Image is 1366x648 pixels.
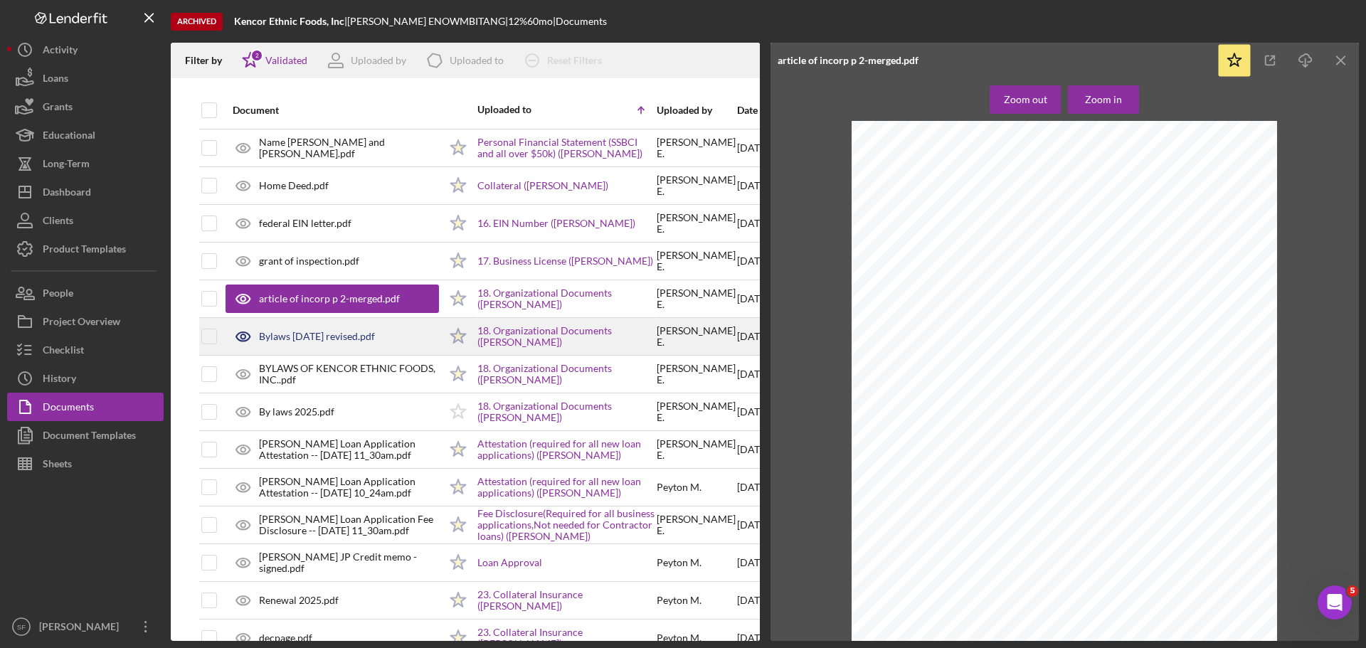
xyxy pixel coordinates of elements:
div: By laws 2025.pdf [259,406,334,418]
div: Clients [43,206,73,238]
div: Bylaws [DATE] revised.pdf [259,331,375,342]
button: Reset Filters [514,46,616,75]
div: [PERSON_NAME] E . [657,325,736,348]
div: Zoom in [1085,85,1122,114]
div: [PERSON_NAME] Loan Application Attestation -- [DATE] 10_24am.pdf [259,476,439,499]
button: Educational [7,121,164,149]
div: Grants [43,92,73,124]
div: [DATE] [737,469,768,505]
button: SF[PERSON_NAME] [7,612,164,641]
div: Activity [43,36,78,68]
div: [PERSON_NAME] ENOWMBITANG | [347,16,508,27]
a: Collateral ([PERSON_NAME]) [477,180,608,191]
div: [DATE] [737,394,768,430]
div: [DATE] [737,243,768,279]
button: Clients [7,206,164,235]
div: article of incorp p 2-merged.pdf [259,293,400,304]
div: [DATE] [737,206,768,241]
a: 18. Organizational Documents ([PERSON_NAME]) [477,287,655,310]
div: Name [PERSON_NAME] and [PERSON_NAME].pdf [259,137,439,159]
div: Long-Term [43,149,90,181]
button: Checklist [7,336,164,364]
button: People [7,279,164,307]
div: 60 mo [527,16,553,27]
div: 12 % [508,16,527,27]
button: Zoom in [1068,85,1139,114]
a: 23. Collateral Insurance ([PERSON_NAME]) [477,589,655,612]
div: Reset Filters [547,46,602,75]
div: Sheets [43,450,72,482]
a: History [7,364,164,393]
a: 18. Organizational Documents ([PERSON_NAME]) [477,400,655,423]
div: History [43,364,76,396]
span: 5 [1347,585,1358,597]
div: [DATE] [737,130,768,166]
div: BYLAWS OF KENCOR ETHNIC FOODS, INC..pdf [259,363,439,386]
div: Home Deed.pdf [259,180,329,191]
button: Dashboard [7,178,164,206]
a: Loan Approval [477,557,542,568]
button: Zoom out [990,85,1061,114]
a: Attestation (required for all new loan applications) ([PERSON_NAME]) [477,438,655,461]
div: [DATE] [737,168,768,203]
div: [DATE] [737,281,768,317]
b: Kencor Ethnic Foods, Inc [234,15,344,27]
div: Document Templates [43,421,136,453]
button: Documents [7,393,164,421]
div: federal EIN letter.pdf [259,218,351,229]
div: [PERSON_NAME] E . [657,212,736,235]
button: Grants [7,92,164,121]
a: Product Templates [7,235,164,263]
div: [PERSON_NAME] [36,612,128,644]
div: [PERSON_NAME] E . [657,137,736,159]
div: Zoom out [1004,85,1047,114]
div: Filter by [185,55,233,66]
text: SF [17,623,26,631]
div: [PERSON_NAME] E . [657,514,736,536]
div: Uploaded by [657,105,736,116]
div: Educational [43,121,95,153]
div: Project Overview [43,307,120,339]
a: Fee Disclosure(Required for all business applications,Not needed for Contractor loans) ([PERSON_N... [477,508,655,542]
button: Document Templates [7,421,164,450]
div: [PERSON_NAME] E . [657,363,736,386]
div: Dashboard [43,178,91,210]
div: Renewal 2025.pdf [259,595,339,606]
div: [DATE] [737,319,768,354]
a: 16. EIN Number ([PERSON_NAME]) [477,218,635,229]
div: | [234,16,347,27]
div: [PERSON_NAME] JP Credit memo - signed.pdf [259,551,439,574]
div: decpage.pdf [259,632,312,644]
button: Project Overview [7,307,164,336]
iframe: Intercom live chat [1318,585,1352,620]
div: [DATE] [737,545,768,580]
div: Uploaded to [450,55,504,66]
a: 18. Organizational Documents ([PERSON_NAME]) [477,325,655,348]
div: Product Templates [43,235,126,267]
div: [PERSON_NAME] Loan Application Attestation -- [DATE] 11_30am.pdf [259,438,439,461]
a: Personal Financial Statement (SSBCI and all over $50k) ([PERSON_NAME]) [477,137,655,159]
div: Loans [43,64,68,96]
a: 17. Business License ([PERSON_NAME]) [477,255,653,267]
button: Activity [7,36,164,64]
div: Uploaded to [477,104,566,115]
div: [PERSON_NAME] E . [657,174,736,197]
button: Long-Term [7,149,164,178]
div: [DATE] [737,507,768,543]
div: [PERSON_NAME] Loan Application Fee Disclosure -- [DATE] 11_30am.pdf [259,514,439,536]
a: Sheets [7,450,164,478]
button: Loans [7,64,164,92]
div: [PERSON_NAME] E . [657,400,736,423]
